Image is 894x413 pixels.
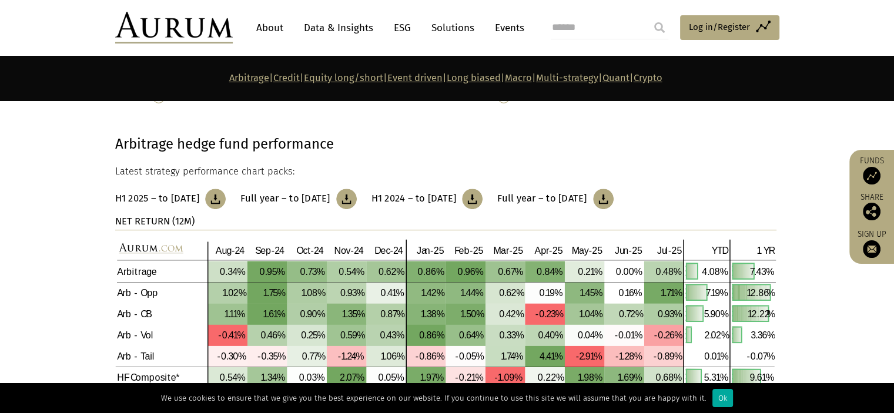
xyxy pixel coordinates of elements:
img: Download Article [593,189,614,209]
a: Event driven [387,72,443,83]
h3: H1 2024 – to [DATE] [371,193,457,204]
a: Crypto [634,72,662,83]
img: Download Article [462,189,483,209]
h3: Full year – to [DATE] [240,193,330,204]
a: Macro [505,72,532,83]
a: H1 2025 – to [DATE] [115,189,226,209]
a: Multi-strategy [536,72,598,83]
a: Events [489,17,524,39]
h3: H1 2025 – to [DATE] [115,193,200,204]
img: Download Article [205,189,226,209]
a: Long biased [447,72,501,83]
a: Data & Insights [298,17,379,39]
a: Quant [602,72,630,83]
a: Sign up [855,229,888,258]
div: Share [855,193,888,220]
strong: | | | | | | | | [229,72,662,83]
a: About [250,17,289,39]
span: Log in/Register [689,20,750,34]
a: Arbitrage [229,72,269,83]
img: Share this post [863,203,880,220]
img: Download Article [336,189,357,209]
a: Full year – to [DATE] [240,189,356,209]
input: Submit [648,16,671,39]
a: Solutions [426,17,480,39]
strong: Arbitrage hedge fund performance [115,136,334,152]
a: ESG [388,17,417,39]
img: Aurum [115,12,233,43]
p: Latest strategy performance chart packs: [115,164,776,179]
img: Access Funds [863,167,880,184]
a: Full year – to [DATE] [497,189,613,209]
a: Log in/Register [680,15,779,40]
a: Funds [855,156,888,184]
strong: NET RETURN (12M) [115,216,195,227]
img: Sign up to our newsletter [863,240,880,258]
a: Credit [273,72,300,83]
div: Ok [712,389,733,407]
h3: Full year – to [DATE] [497,193,587,204]
a: Equity long/short [304,72,383,83]
a: H1 2024 – to [DATE] [371,189,483,209]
